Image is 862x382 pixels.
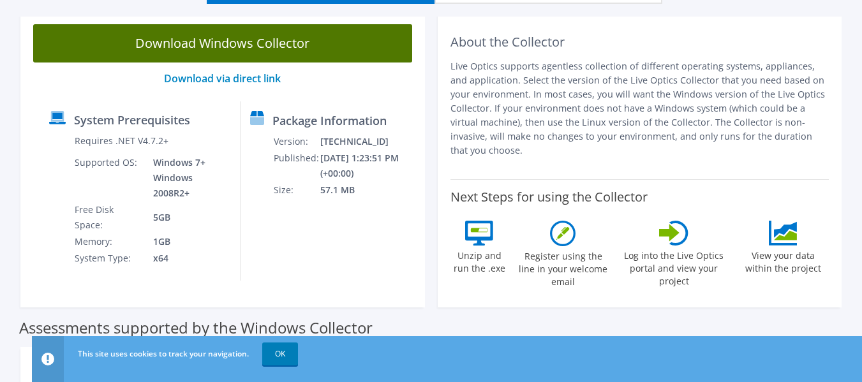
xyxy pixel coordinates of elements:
[164,71,281,85] a: Download via direct link
[74,250,144,267] td: System Type:
[74,114,190,126] label: System Prerequisites
[144,233,230,250] td: 1GB
[74,202,144,233] td: Free Disk Space:
[262,342,298,365] a: OK
[450,59,829,158] p: Live Optics supports agentless collection of different operating systems, appliances, and applica...
[74,233,144,250] td: Memory:
[144,250,230,267] td: x64
[273,133,320,150] td: Version:
[74,154,144,202] td: Supported OS:
[320,150,419,182] td: [DATE] 1:23:51 PM (+00:00)
[450,34,829,50] h2: About the Collector
[75,135,168,147] label: Requires .NET V4.7.2+
[33,24,412,62] a: Download Windows Collector
[78,348,249,359] span: This site uses cookies to track your navigation.
[273,182,320,198] td: Size:
[450,246,509,275] label: Unzip and run the .exe
[272,114,387,127] label: Package Information
[320,133,419,150] td: [TECHNICAL_ID]
[144,154,230,202] td: Windows 7+ Windows 2008R2+
[144,202,230,233] td: 5GB
[320,182,419,198] td: 57.1 MB
[618,246,731,288] label: Log into the Live Optics portal and view your project
[19,321,373,334] label: Assessments supported by the Windows Collector
[516,246,611,288] label: Register using the line in your welcome email
[450,189,648,205] label: Next Steps for using the Collector
[737,246,829,275] label: View your data within the project
[273,150,320,182] td: Published:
